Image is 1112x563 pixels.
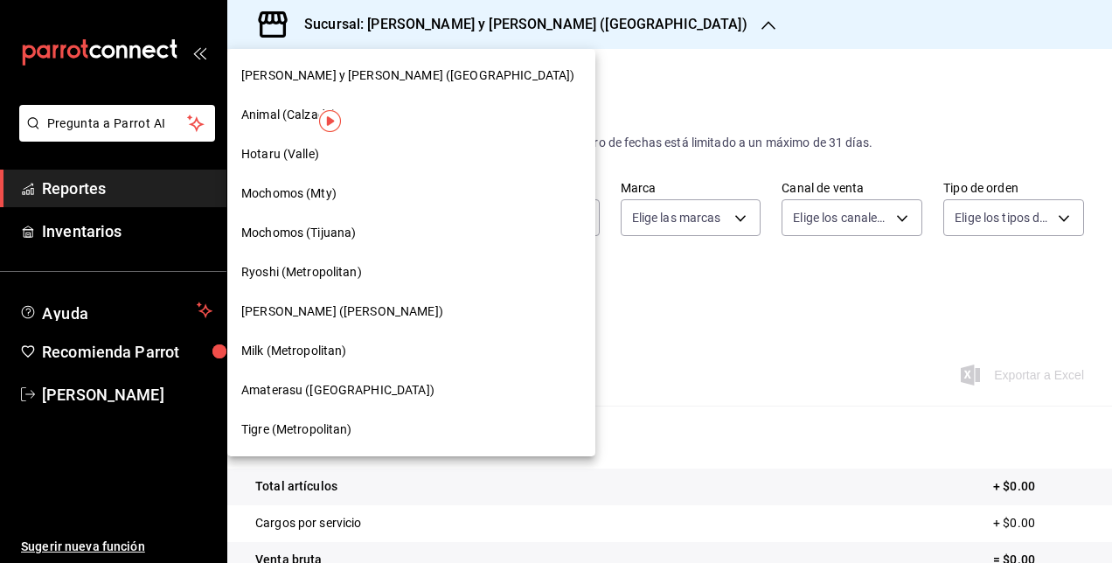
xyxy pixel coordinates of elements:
div: [PERSON_NAME] ([PERSON_NAME]) [227,292,595,331]
div: Hotaru (Valle) [227,135,595,174]
span: Mochomos (Tijuana) [241,224,356,242]
div: [PERSON_NAME] y [PERSON_NAME] ([GEOGRAPHIC_DATA]) [227,56,595,95]
span: Milk (Metropolitan) [241,342,347,360]
div: Ryoshi (Metropolitan) [227,253,595,292]
span: Ryoshi (Metropolitan) [241,263,362,281]
div: Mochomos (Tijuana) [227,213,595,253]
div: Animal (Calzada) [227,95,595,135]
span: Amaterasu ([GEOGRAPHIC_DATA]) [241,381,434,400]
span: Mochomos (Mty) [241,184,337,203]
span: [PERSON_NAME] y [PERSON_NAME] ([GEOGRAPHIC_DATA]) [241,66,574,85]
div: Tigre (Metropolitan) [227,410,595,449]
span: Animal (Calzada) [241,106,337,124]
span: Tigre (Metropolitan) [241,421,352,439]
img: Tooltip marker [319,110,341,132]
div: Amaterasu ([GEOGRAPHIC_DATA]) [227,371,595,410]
div: Milk (Metropolitan) [227,331,595,371]
div: Mochomos (Mty) [227,174,595,213]
span: [PERSON_NAME] ([PERSON_NAME]) [241,302,443,321]
span: Hotaru (Valle) [241,145,319,163]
